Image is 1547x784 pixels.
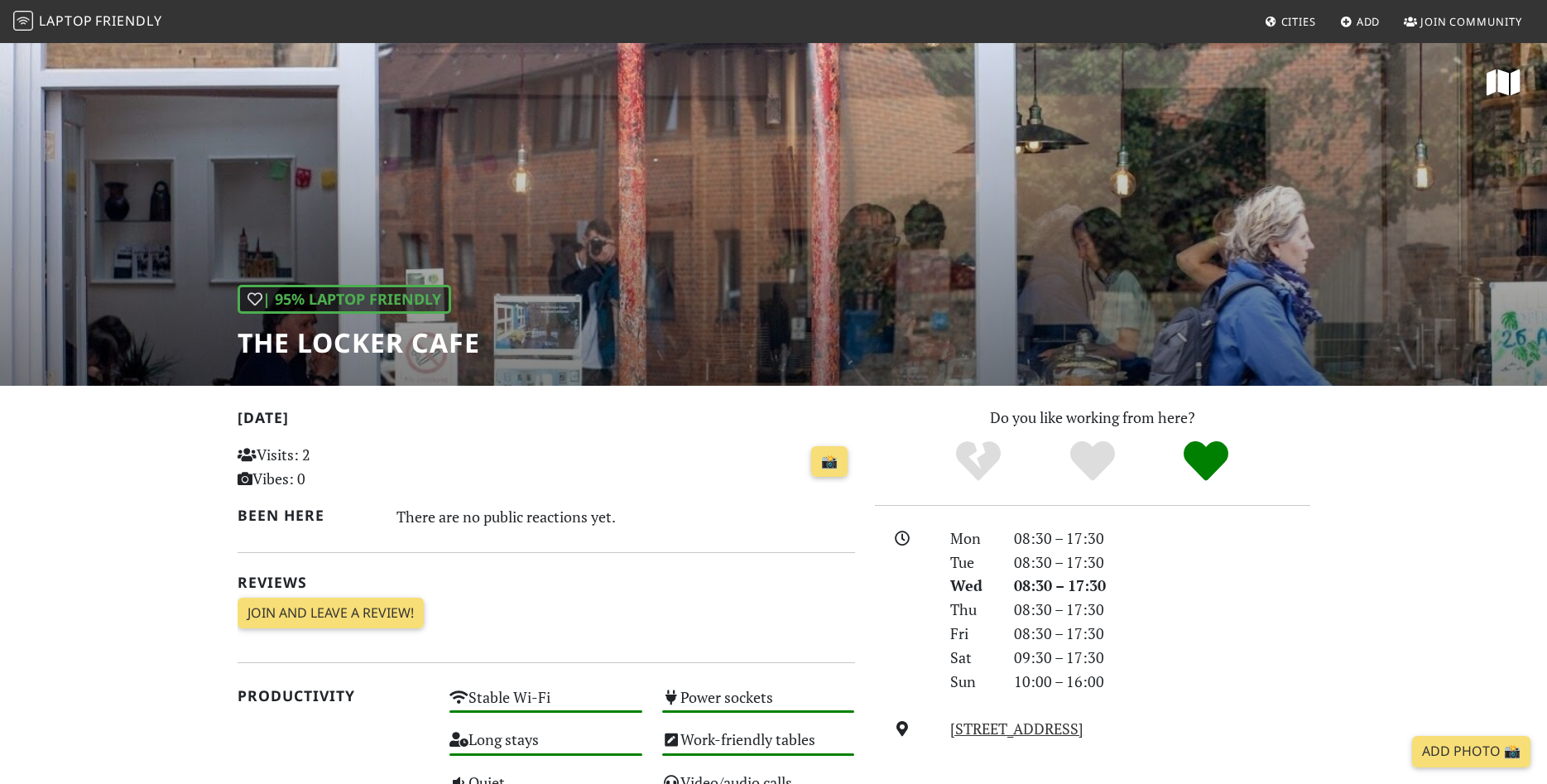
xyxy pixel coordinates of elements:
a: Add [1333,7,1387,36]
a: 📸 [811,446,848,478]
span: Friendly [95,12,161,30]
span: Add [1357,14,1381,29]
h1: The Locker Cafe [238,327,480,358]
a: Cities [1258,7,1323,36]
div: | 95% Laptop Friendly [238,285,451,314]
a: [STREET_ADDRESS] [950,719,1083,738]
div: 08:30 – 17:30 [1004,598,1320,622]
div: 08:30 – 17:30 [1004,574,1320,598]
a: Join and leave a review! [238,598,424,629]
div: Mon [940,527,1003,551]
div: There are no public reactions yet. [396,503,855,530]
div: 08:30 – 17:30 [1004,622,1320,646]
a: Join Community [1397,7,1529,36]
div: Definitely! [1149,439,1263,484]
h2: [DATE] [238,409,855,433]
span: Laptop [39,12,93,30]
div: 08:30 – 17:30 [1004,527,1320,551]
a: LaptopFriendly LaptopFriendly [13,7,162,36]
div: Yes [1035,439,1150,484]
div: Stable Wi-Fi [440,684,652,726]
img: LaptopFriendly [13,11,33,31]
p: Visits: 2 Vibes: 0 [238,443,430,491]
div: Thu [940,598,1003,622]
div: Tue [940,551,1003,575]
h2: Reviews [238,574,855,591]
p: Do you like working from here? [875,406,1310,430]
div: Power sockets [652,684,865,726]
h2: Productivity [238,687,430,705]
span: Cities [1281,14,1316,29]
div: Sun [940,670,1003,694]
div: Work-friendly tables [652,726,865,768]
div: 10:00 – 16:00 [1004,670,1320,694]
h2: Been here [238,507,377,524]
div: Wed [940,574,1003,598]
div: 09:30 – 17:30 [1004,646,1320,670]
div: Sat [940,646,1003,670]
a: Add Photo 📸 [1412,736,1530,767]
div: 08:30 – 17:30 [1004,551,1320,575]
span: Join Community [1420,14,1522,29]
div: No [921,439,1035,484]
div: Fri [940,622,1003,646]
div: Long stays [440,726,652,768]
